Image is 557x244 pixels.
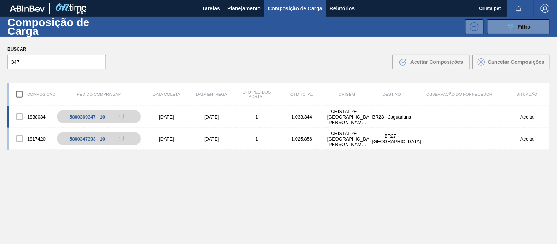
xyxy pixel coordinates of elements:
[279,136,325,142] div: 1.025,856
[279,114,325,120] div: 1.033,344
[189,136,234,142] div: [DATE]
[114,134,129,143] div: Copiar
[69,136,105,142] div: 5800347393 - 10
[487,19,550,34] button: Filtro
[54,92,144,96] div: Pedido Compra SAP
[410,59,463,65] span: Aceitar Composições
[330,4,355,13] span: Relatórios
[202,4,220,13] span: Tarefas
[324,92,369,96] div: Origem
[189,92,234,96] div: Data entrega
[9,109,54,124] div: 1838034
[114,112,129,121] div: Copiar
[473,55,550,69] button: Cancelar Composições
[488,59,545,65] span: Cancelar Composições
[324,109,369,125] div: CRISTALPET - CABO DE SANTO AGOSTINHO (PE)
[415,92,505,96] div: Observação do Fornecedor
[504,92,550,96] div: Situação
[144,114,189,120] div: [DATE]
[369,92,415,96] div: Destino
[541,4,550,13] img: Logout
[10,5,45,12] img: TNhmsLtSVTkK8tSr43FrP2fwEKptu5GPRR3wAAAABJRU5ErkJggg==
[144,92,189,96] div: Data coleta
[189,114,234,120] div: [DATE]
[234,114,279,120] div: 1
[234,136,279,142] div: 1
[518,24,531,30] span: Filtro
[9,131,54,146] div: 1817420
[69,114,105,120] div: 5800369347 - 10
[227,4,261,13] span: Planejamento
[462,19,484,34] div: Nova Composição
[144,136,189,142] div: [DATE]
[504,114,550,120] div: Aceita
[369,133,415,144] div: BR27 - Nova Minas
[507,3,531,14] button: Notificações
[324,131,369,147] div: CRISTALPET - CABO DE SANTO AGOSTINHO (PE)
[7,18,123,35] h1: Composição de Carga
[7,44,106,55] label: Buscar
[268,4,322,13] span: Composição de Carga
[279,92,325,96] div: Qtd Total
[369,114,415,120] div: BR23 - Jaguariúna
[234,90,279,99] div: Qtd Pedidos Portal
[9,87,54,102] div: Composição
[393,55,470,69] button: Aceitar Composições
[504,136,550,142] div: Aceita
